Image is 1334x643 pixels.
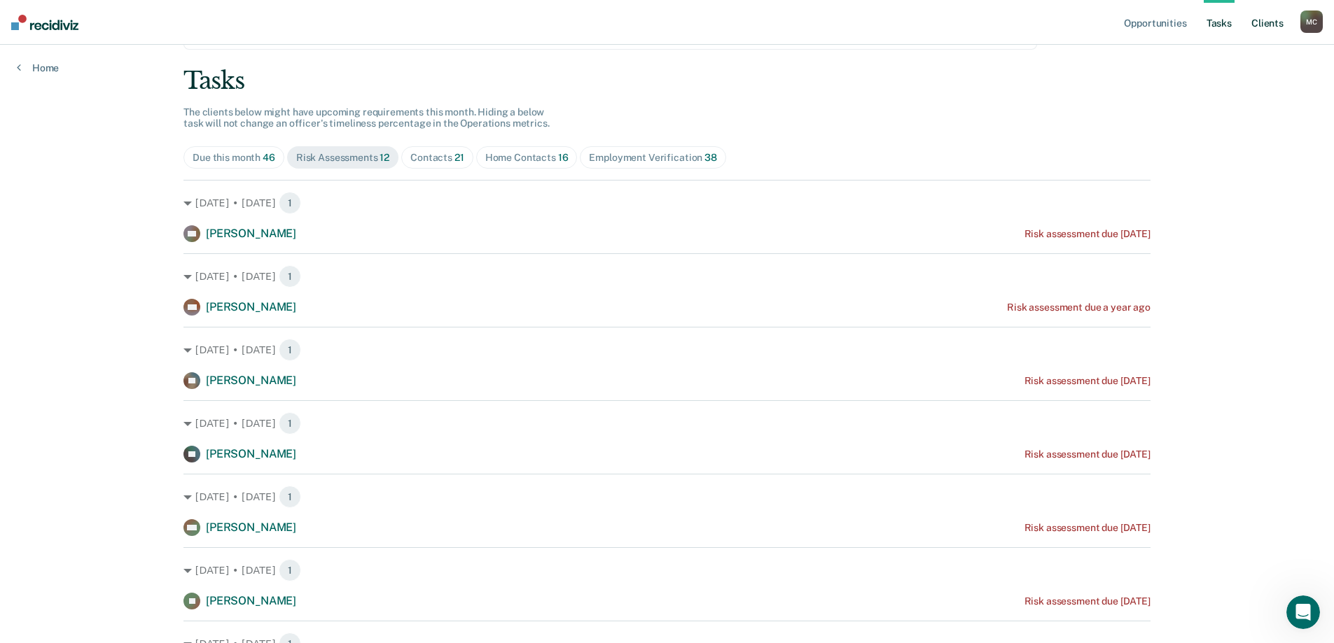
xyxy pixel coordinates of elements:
button: MC [1300,10,1323,33]
span: 1 [279,265,301,288]
span: [PERSON_NAME] [206,594,296,607]
div: Risk assessment due a year ago [1007,302,1151,313]
div: Risk assessment due [DATE] [1024,375,1151,387]
span: 46 [263,152,275,163]
span: 1 [279,339,301,361]
div: Tasks [183,66,1151,95]
div: [DATE] • [DATE] 1 [183,192,1151,214]
a: Home [17,62,59,74]
div: Risk assessment due [DATE] [1024,448,1151,460]
span: 38 [704,152,717,163]
div: Contacts [410,152,464,164]
div: Due this month [193,152,275,164]
span: 1 [279,412,301,434]
span: 1 [279,192,301,214]
div: Risk Assessments [296,152,389,164]
span: [PERSON_NAME] [206,447,296,460]
div: Risk assessment due [DATE] [1024,228,1151,240]
span: [PERSON_NAME] [206,300,296,313]
div: Risk assessment due [DATE] [1024,595,1151,607]
div: Risk assessment due [DATE] [1024,522,1151,534]
span: 1 [279,559,301,581]
div: Employment Verification [589,152,716,164]
span: 16 [558,152,569,163]
iframe: Intercom live chat [1286,595,1320,629]
div: [DATE] • [DATE] 1 [183,559,1151,581]
span: [PERSON_NAME] [206,374,296,387]
span: 1 [279,486,301,508]
span: [PERSON_NAME] [206,227,296,240]
span: [PERSON_NAME] [206,521,296,534]
div: [DATE] • [DATE] 1 [183,412,1151,434]
div: [DATE] • [DATE] 1 [183,486,1151,508]
span: The clients below might have upcoming requirements this month. Hiding a below task will not chang... [183,106,550,129]
div: Home Contacts [485,152,569,164]
div: M C [1300,10,1323,33]
div: [DATE] • [DATE] 1 [183,265,1151,288]
div: [DATE] • [DATE] 1 [183,339,1151,361]
img: Recidiviz [11,15,78,30]
span: 21 [454,152,464,163]
span: 12 [380,152,389,163]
